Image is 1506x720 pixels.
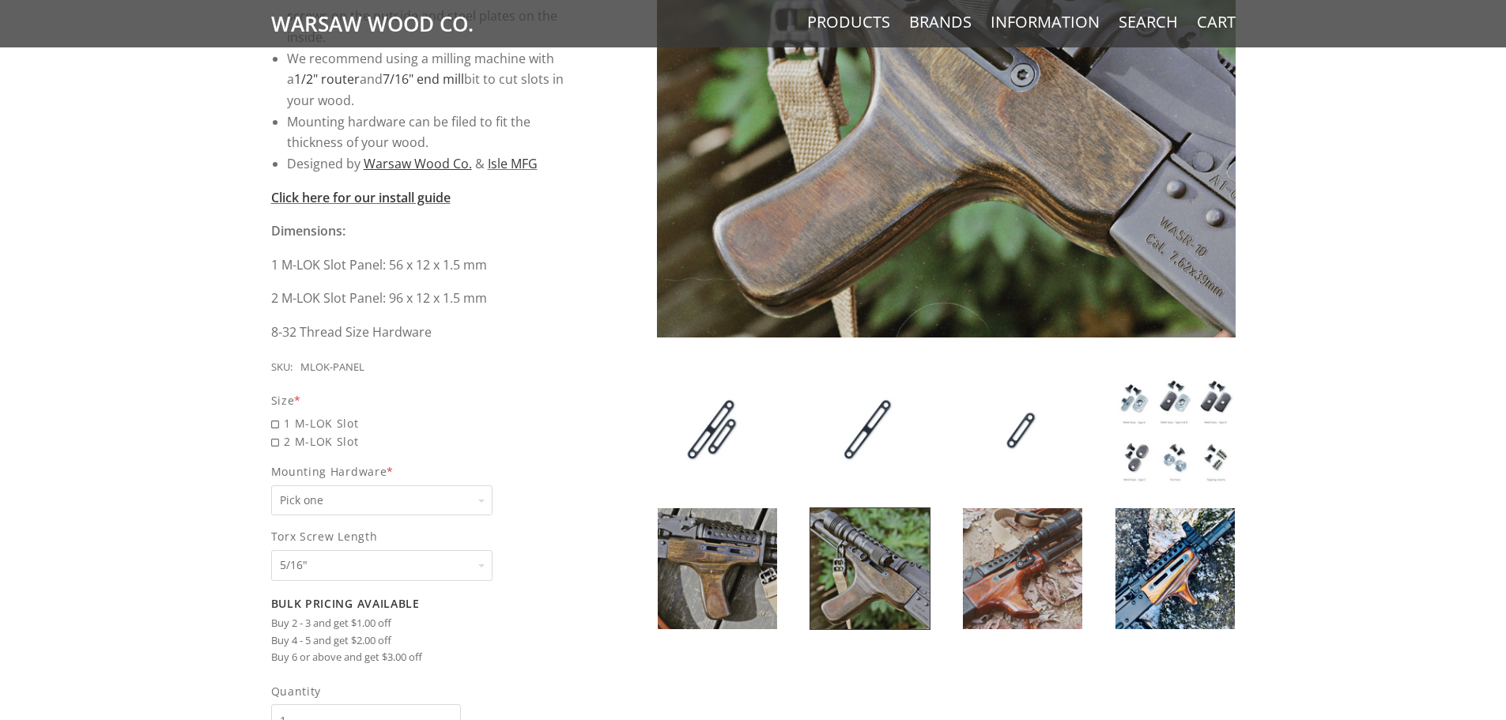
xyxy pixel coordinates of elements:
a: Brands [909,12,972,32]
select: Mounting Hardware* [271,485,493,516]
strong: Dimensions: [271,222,345,239]
a: Products [807,12,890,32]
a: 1/2" router [294,70,360,88]
a: Isle MFG [488,155,538,172]
li: Buy 6 or above and get $3.00 off [271,649,574,666]
span: Mounting Hardware [271,462,574,481]
div: SKU: [271,359,293,376]
img: DIY M-LOK Panel Inserts [810,370,930,491]
h2: Bulk Pricing Available [271,597,574,611]
span: Quantity [271,682,461,700]
img: DIY M-LOK Panel Inserts [1115,370,1235,491]
div: Size [271,391,574,409]
a: Warsaw Wood Co. [364,155,472,172]
li: Buy 4 - 5 and get $2.00 off [271,632,574,650]
select: Torx Screw Length [271,550,493,581]
img: DIY M-LOK Panel Inserts [810,508,930,629]
img: DIY M-LOK Panel Inserts [658,508,777,629]
div: MLOK-PANEL [300,359,364,376]
img: DIY M-LOK Panel Inserts [963,370,1082,491]
p: 2 M-LOK Slot Panel: 96 x 12 x 1.5 mm [271,288,574,309]
li: We recommend using a milling machine with a and bit to cut slots in your wood. [287,48,574,111]
li: Buy 2 - 3 and get $1.00 off [271,615,574,632]
p: 1 M-LOK Slot Panel: 56 x 12 x 1.5 mm [271,254,574,276]
p: 8-32 Thread Size Hardware [271,322,574,343]
span: 2 M-LOK Slot [271,432,574,450]
a: 7/16" end mill [383,70,464,88]
a: Click here for our install guide [271,189,451,206]
img: DIY M-LOK Panel Inserts [658,370,777,491]
a: Cart [1197,12,1236,32]
img: DIY M-LOK Panel Inserts [963,508,1082,629]
a: Information [991,12,1100,32]
li: Mounting hardware can be filed to fit the thickness of your wood. [287,111,574,153]
li: Designed by & [287,153,574,175]
img: DIY M-LOK Panel Inserts [1115,508,1235,629]
span: 1 M-LOK Slot [271,414,574,432]
span: Torx Screw Length [271,527,574,545]
a: Search [1119,12,1178,32]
